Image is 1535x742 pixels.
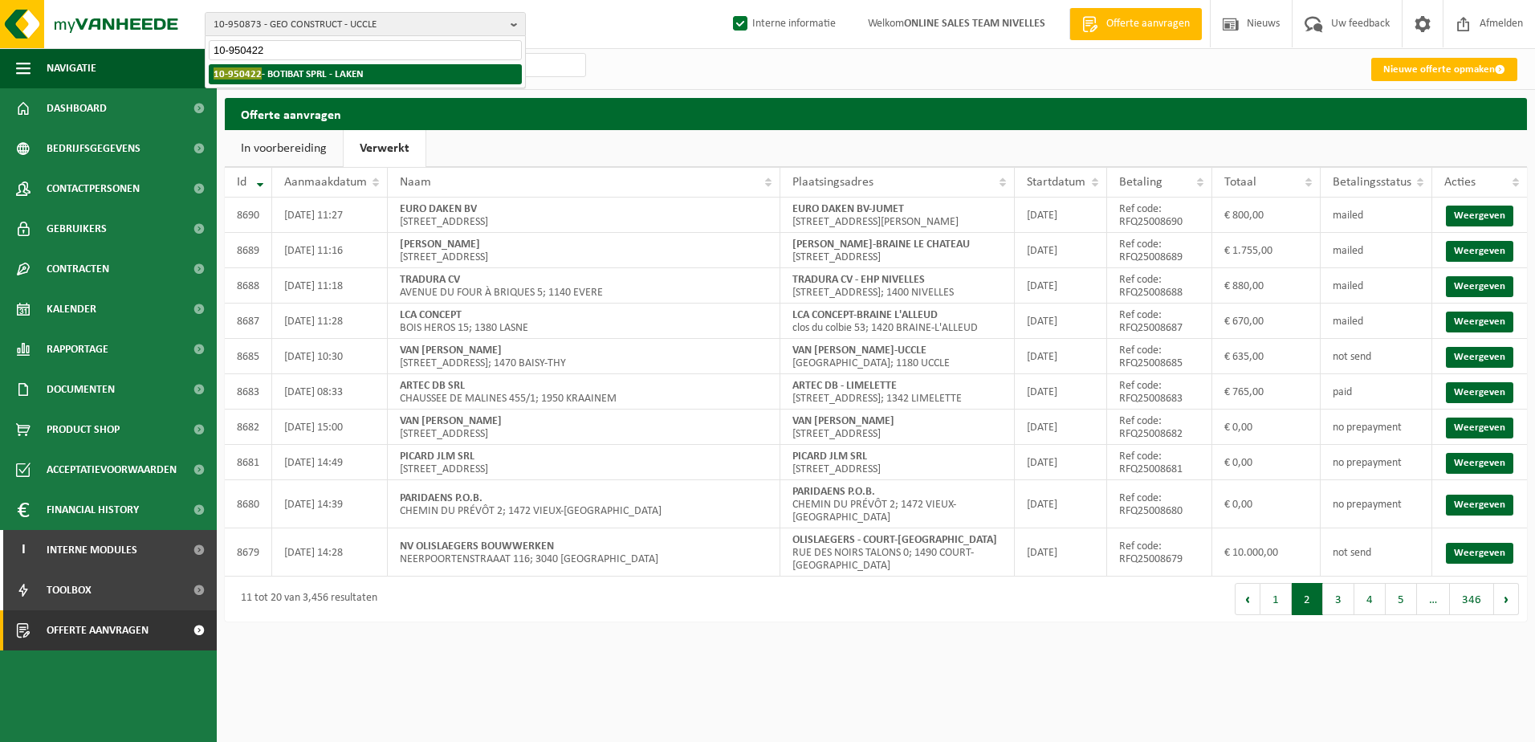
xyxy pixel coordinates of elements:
span: mailed [1333,316,1363,328]
span: mailed [1333,210,1363,222]
td: [STREET_ADDRESS] [388,445,780,480]
span: Navigatie [47,48,96,88]
span: no prepayment [1333,457,1402,469]
td: [DATE] [1015,374,1106,410]
td: 8689 [225,233,272,268]
h2: Offerte aanvragen [225,98,1527,129]
input: Zoeken naar gekoppelde vestigingen [209,40,522,60]
a: Weergeven [1446,382,1513,403]
td: [DATE] [1015,233,1106,268]
td: € 800,00 [1212,198,1321,233]
span: Bedrijfsgegevens [47,128,140,169]
span: I [16,530,31,570]
a: Weergeven [1446,206,1513,226]
td: [STREET_ADDRESS] [780,410,1015,445]
button: 5 [1386,583,1417,615]
span: mailed [1333,280,1363,292]
button: 3 [1323,583,1354,615]
button: 10-950873 - GEO CONSTRUCT - UCCLE [205,12,526,36]
span: mailed [1333,245,1363,257]
a: Nieuwe offerte opmaken [1371,58,1517,81]
strong: - BOTIBAT SPRL - LAKEN [214,67,364,79]
span: Contracten [47,249,109,289]
td: [STREET_ADDRESS] [780,233,1015,268]
td: [DATE] [1015,528,1106,577]
td: [DATE] 11:18 [272,268,388,304]
td: BOIS HEROS 15; 1380 LASNE [388,304,780,339]
td: CHEMIN DU PRÉVÔT 2; 1472 VIEUX-[GEOGRAPHIC_DATA] [388,480,780,528]
td: [DATE] [1015,268,1106,304]
strong: VAN [PERSON_NAME] [792,415,894,427]
td: € 765,00 [1212,374,1321,410]
span: Naam [400,176,431,189]
a: Weergeven [1446,347,1513,368]
span: no prepayment [1333,422,1402,434]
a: Weergeven [1446,543,1513,564]
td: RUE DES NOIRS TALONS 0; 1490 COURT-[GEOGRAPHIC_DATA] [780,528,1015,577]
td: 8690 [225,198,272,233]
span: Startdatum [1027,176,1085,189]
td: Ref code: RFQ25008689 [1107,233,1212,268]
span: 10-950422 [214,67,262,79]
td: clos du colbie 53; 1420 BRAINE-L'ALLEUD [780,304,1015,339]
button: 2 [1292,583,1323,615]
strong: NV OLISLAEGERS BOUWWERKEN [400,540,554,552]
button: Previous [1235,583,1260,615]
span: Kalender [47,289,96,329]
td: [STREET_ADDRESS]; 1400 NIVELLES [780,268,1015,304]
td: 8680 [225,480,272,528]
strong: TRADURA CV - EHP NIVELLES [792,274,925,286]
td: € 0,00 [1212,445,1321,480]
td: 8688 [225,268,272,304]
td: [DATE] [1015,198,1106,233]
button: 346 [1450,583,1494,615]
a: Verwerkt [344,130,425,167]
a: Weergeven [1446,418,1513,438]
span: Interne modules [47,530,137,570]
td: [STREET_ADDRESS] [388,410,780,445]
strong: PARIDAENS P.O.B. [400,492,482,504]
td: [DATE] 14:28 [272,528,388,577]
span: Totaal [1224,176,1256,189]
td: [DATE] 15:00 [272,410,388,445]
td: [STREET_ADDRESS][PERSON_NAME] [780,198,1015,233]
td: [DATE] 10:30 [272,339,388,374]
td: [DATE] 14:49 [272,445,388,480]
span: Product Shop [47,410,120,450]
strong: LCA CONCEPT-BRAINE L'ALLEUD [792,309,938,321]
td: [DATE] [1015,304,1106,339]
strong: VAN [PERSON_NAME] [400,415,502,427]
span: not send [1333,351,1371,363]
strong: ARTEC DB SRL [400,380,465,392]
td: € 635,00 [1212,339,1321,374]
span: Financial History [47,490,139,530]
td: Ref code: RFQ25008687 [1107,304,1212,339]
span: Offerte aanvragen [1102,16,1194,32]
strong: VAN [PERSON_NAME]-UCCLE [792,344,926,357]
strong: PARIDAENS P.O.B. [792,486,875,498]
button: 4 [1354,583,1386,615]
td: 8685 [225,339,272,374]
strong: EURO DAKEN BV-JUMET [792,203,904,215]
span: not send [1333,547,1371,559]
span: Aanmaakdatum [284,176,367,189]
td: [DATE] 08:33 [272,374,388,410]
span: Betalingsstatus [1333,176,1411,189]
td: Ref code: RFQ25008681 [1107,445,1212,480]
a: Weergeven [1446,453,1513,474]
strong: PICARD JLM SRL [792,450,867,463]
span: paid [1333,386,1352,398]
span: Contactpersonen [47,169,140,209]
a: Weergeven [1446,495,1513,516]
td: Ref code: RFQ25008679 [1107,528,1212,577]
a: Weergeven [1446,276,1513,297]
strong: VAN [PERSON_NAME] [400,344,502,357]
td: € 670,00 [1212,304,1321,339]
span: Plaatsingsadres [792,176,873,189]
td: [DATE] 11:28 [272,304,388,339]
span: Offerte aanvragen [47,610,149,650]
td: [STREET_ADDRESS] [388,198,780,233]
span: Acties [1444,176,1476,189]
strong: EURO DAKEN BV [400,203,477,215]
a: Weergeven [1446,241,1513,262]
